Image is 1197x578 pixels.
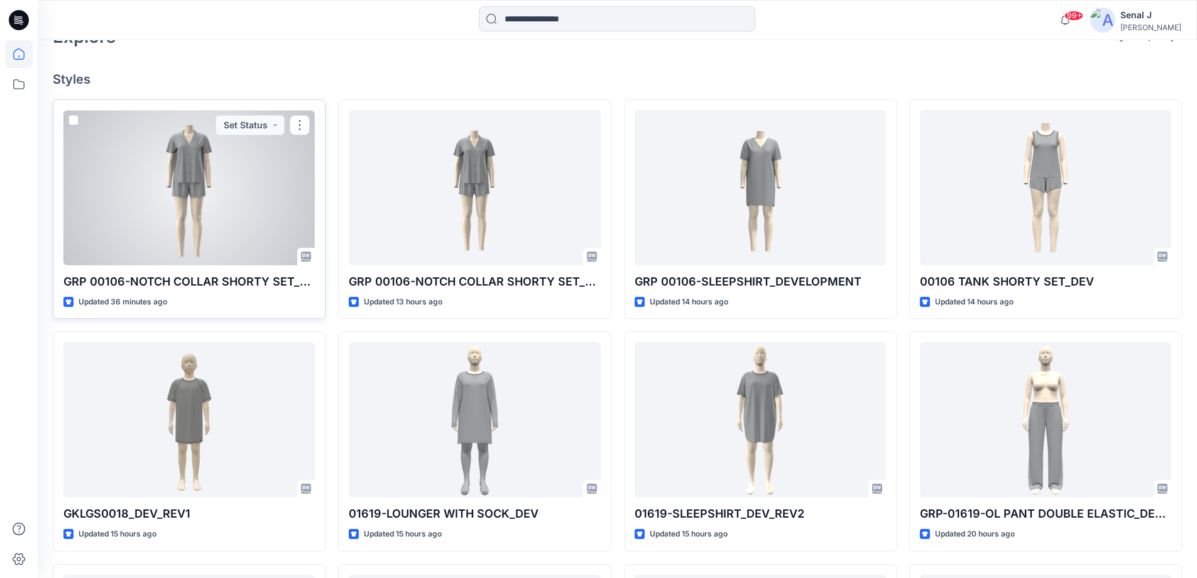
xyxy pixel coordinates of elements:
span: 99+ [1064,11,1083,21]
p: Updated 15 hours ago [364,528,442,541]
p: 01619-SLEEPSHIRT_DEV_REV2 [635,505,886,523]
a: 01619-LOUNGER WITH SOCK_DEV [349,342,600,497]
p: Updated 36 minutes ago [79,296,167,309]
p: Updated 14 hours ago [935,296,1014,309]
p: Updated 15 hours ago [650,528,728,541]
a: 00106 TANK SHORTY SET_DEV [920,110,1171,265]
h2: Explore [53,26,116,47]
p: Updated 14 hours ago [650,296,728,309]
p: 00106 TANK SHORTY SET_DEV [920,273,1171,291]
div: [PERSON_NAME] [1120,23,1181,32]
p: GRP 00106-NOTCH COLLAR SHORTY SET_REV1 [63,273,315,291]
a: GRP 00106-NOTCH COLLAR SHORTY SET_REV1 [63,110,315,265]
a: 01619-SLEEPSHIRT_DEV_REV2 [635,342,886,497]
p: GRP 00106-NOTCH COLLAR SHORTY SET_DEVELOPMENT [349,273,600,291]
div: Senal J [1120,8,1181,23]
p: Updated 20 hours ago [935,528,1015,541]
a: GKLGS0018_DEV_REV1 [63,342,315,497]
p: GRP-01619-OL PANT DOUBLE ELASTIC_DEV_REV1 [920,505,1171,523]
a: GRP-01619-OL PANT DOUBLE ELASTIC_DEV_REV1 [920,342,1171,497]
p: Updated 15 hours ago [79,528,156,541]
p: GRP 00106-SLEEPSHIRT_DEVELOPMENT [635,273,886,291]
a: GRP 00106-NOTCH COLLAR SHORTY SET_DEVELOPMENT [349,110,600,265]
p: GKLGS0018_DEV_REV1 [63,505,315,523]
img: avatar [1090,8,1115,33]
p: Updated 13 hours ago [364,296,442,309]
h4: Styles [53,72,1182,87]
p: 01619-LOUNGER WITH SOCK_DEV [349,505,600,523]
a: GRP 00106-SLEEPSHIRT_DEVELOPMENT [635,110,886,265]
